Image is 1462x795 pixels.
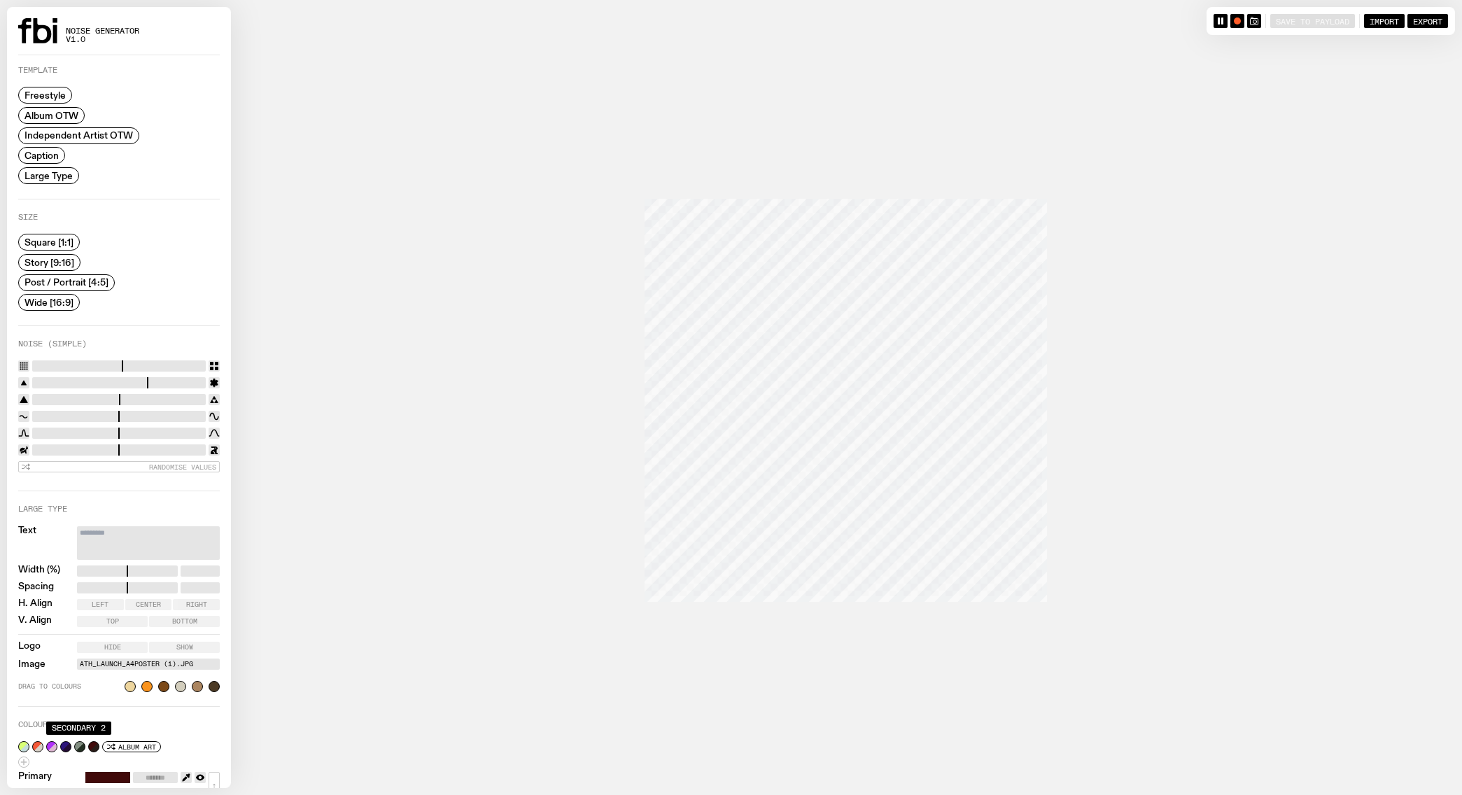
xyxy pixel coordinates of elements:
[18,660,45,669] label: Image
[106,618,119,625] span: Top
[80,659,217,670] label: ATH_Launch_A4poster (1).jpg
[136,601,161,608] span: Center
[18,505,67,513] label: Large Type
[24,297,73,308] span: Wide [16:9]
[24,170,73,181] span: Large Type
[1370,16,1399,25] span: Import
[18,461,220,472] button: Randomise Values
[18,772,52,783] label: Primary
[24,130,133,141] span: Independent Artist OTW
[102,741,161,752] button: Album Art
[66,36,139,43] span: v1.0
[24,237,73,248] span: Square [1:1]
[18,642,41,653] label: Logo
[18,721,48,729] label: Colour
[66,27,139,35] span: Noise Generator
[18,582,54,593] label: Spacing
[1276,16,1349,25] span: Save to Payload
[1364,14,1405,28] button: Import
[24,110,78,120] span: Album OTW
[92,601,108,608] span: Left
[24,90,66,101] span: Freestyle
[18,526,36,560] label: Text
[172,618,197,625] span: Bottom
[1270,14,1355,28] button: Save to Payload
[18,565,60,577] label: Width (%)
[18,66,57,74] label: Template
[24,257,74,267] span: Story [9:16]
[149,463,216,471] span: Randomise Values
[18,213,38,221] label: Size
[104,644,121,651] span: Hide
[24,277,108,288] span: Post / Portrait [4:5]
[18,616,52,627] label: V. Align
[18,683,119,690] span: Drag to colours
[18,599,52,610] label: H. Align
[118,743,156,751] span: Album Art
[52,724,106,732] span: Secondary 2
[18,340,87,348] label: Noise (Simple)
[176,644,193,651] span: Show
[24,150,59,161] span: Caption
[1407,14,1448,28] button: Export
[186,601,207,608] span: Right
[1413,16,1442,25] span: Export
